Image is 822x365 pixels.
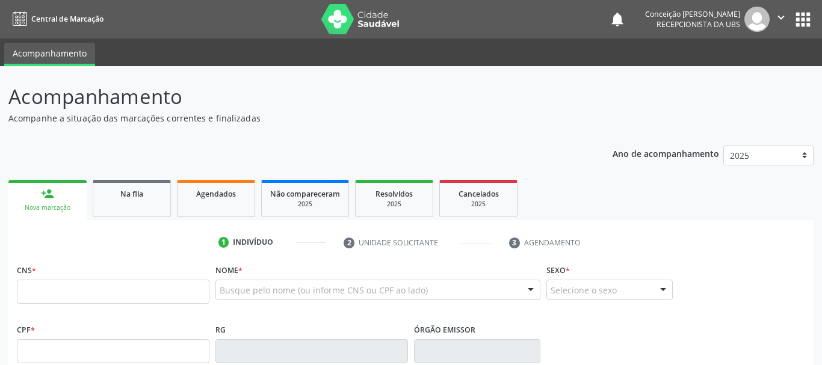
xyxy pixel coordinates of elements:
p: Ano de acompanhamento [613,146,719,161]
div: 2025 [364,200,424,209]
span: Central de Marcação [31,14,104,24]
div: 2025 [270,200,340,209]
label: Nome [215,261,243,280]
span: Recepcionista da UBS [657,19,740,29]
label: Sexo [546,261,570,280]
div: Nova marcação [17,203,78,212]
button:  [770,7,793,32]
div: 2025 [448,200,508,209]
button: notifications [609,11,626,28]
a: Central de Marcação [8,9,104,29]
span: Não compareceram [270,189,340,199]
span: Na fila [120,189,143,199]
button: apps [793,9,814,30]
div: Conceição [PERSON_NAME] [645,9,740,19]
label: CNS [17,261,36,280]
i:  [774,11,788,24]
div: person_add [41,187,54,200]
label: Órgão emissor [414,321,475,339]
label: RG [215,321,226,339]
img: img [744,7,770,32]
div: 1 [218,237,229,248]
div: Indivíduo [233,237,273,248]
span: Busque pelo nome (ou informe CNS ou CPF ao lado) [220,284,428,296]
a: Acompanhamento [4,43,95,66]
p: Acompanhe a situação das marcações correntes e finalizadas [8,112,572,124]
span: Resolvidos [375,189,413,199]
span: Selecione o sexo [551,284,617,296]
p: Acompanhamento [8,82,572,112]
span: Agendados [196,189,236,199]
span: Cancelados [459,189,499,199]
